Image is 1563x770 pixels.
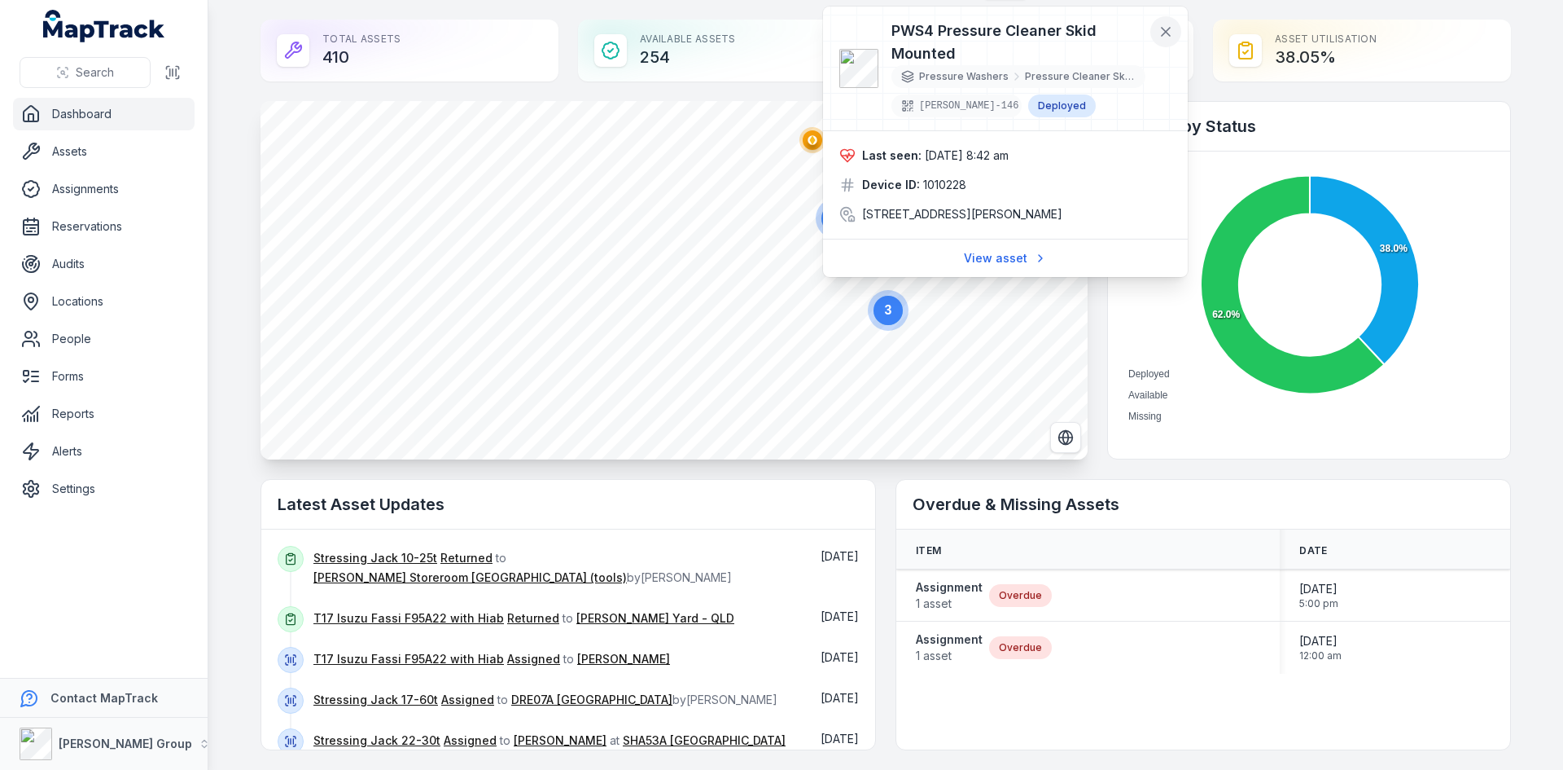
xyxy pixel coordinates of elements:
[862,177,920,193] strong: Device ID:
[821,691,859,705] span: [DATE]
[278,493,859,516] h2: Latest Asset Updates
[313,611,734,625] span: to
[13,360,195,393] a: Forms
[1128,389,1167,401] span: Available
[913,493,1494,516] h2: Overdue & Missing Assets
[511,692,672,708] a: DRE07A [GEOGRAPHIC_DATA]
[1025,70,1136,83] span: Pressure Cleaner Skid Mounted
[821,609,859,623] span: [DATE]
[13,435,195,468] a: Alerts
[43,10,165,42] a: MapTrack
[13,248,195,280] a: Audits
[313,550,437,566] a: Stressing Jack 10-25t
[885,303,892,317] text: 3
[1028,95,1096,117] div: Deployed
[1124,115,1494,138] h2: Assets by Status
[821,732,859,746] time: 8/20/2025, 9:20:13 AM
[59,737,192,750] strong: [PERSON_NAME] Group
[313,551,732,584] span: to by [PERSON_NAME]
[313,733,440,749] a: Stressing Jack 22-30t
[891,95,1022,117] div: [PERSON_NAME]-146
[260,101,1088,460] canvas: Map
[13,398,195,430] a: Reports
[313,610,504,627] a: T17 Isuzu Fassi F95A22 with Hiab
[313,651,504,667] a: T17 Isuzu Fassi F95A22 with Hiab
[444,733,497,749] a: Assigned
[1050,422,1081,453] button: Switch to Satellite View
[1299,581,1338,610] time: 6/27/2025, 5:00:00 PM
[862,206,1062,222] span: [STREET_ADDRESS][PERSON_NAME]
[891,20,1145,65] h3: PWS4 Pressure Cleaner Skid Mounted
[507,610,559,627] a: Returned
[576,610,734,627] a: [PERSON_NAME] Yard - QLD
[821,691,859,705] time: 8/20/2025, 11:37:03 AM
[20,57,151,88] button: Search
[13,173,195,205] a: Assignments
[440,550,493,566] a: Returned
[441,692,494,708] a: Assigned
[13,135,195,168] a: Assets
[1299,633,1342,649] span: [DATE]
[1299,581,1338,597] span: [DATE]
[313,652,670,666] span: to
[821,650,859,664] time: 8/21/2025, 7:20:50 AM
[916,596,983,612] span: 1 asset
[989,584,1052,607] div: Overdue
[821,549,859,563] time: 8/21/2025, 11:01:49 AM
[50,691,158,705] strong: Contact MapTrack
[623,733,786,749] a: SHA53A [GEOGRAPHIC_DATA]
[13,210,195,243] a: Reservations
[1128,368,1170,380] span: Deployed
[916,631,983,648] strong: Assignment
[916,579,983,596] strong: Assignment
[577,651,670,667] a: [PERSON_NAME]
[1299,597,1338,610] span: 5:00 pm
[916,631,983,664] a: Assignment1 asset
[821,549,859,563] span: [DATE]
[862,147,922,164] strong: Last seen:
[13,323,195,355] a: People
[13,98,195,130] a: Dashboard
[916,579,983,612] a: Assignment1 asset
[925,148,1009,162] time: 8/21/2025, 8:42:23 AM
[507,651,560,667] a: Assigned
[313,692,438,708] a: Stressing Jack 17-60t
[313,733,786,767] span: to at by [PERSON_NAME]
[1299,544,1327,557] span: Date
[916,544,941,557] span: Item
[313,570,627,586] a: [PERSON_NAME] Storeroom [GEOGRAPHIC_DATA] (tools)
[989,636,1052,659] div: Overdue
[76,64,114,81] span: Search
[1128,411,1162,422] span: Missing
[953,243,1057,274] a: View asset
[919,70,1009,83] span: Pressure Washers
[1299,633,1342,662] time: 7/31/2025, 12:00:00 AM
[923,177,966,193] span: 1010228
[13,285,195,318] a: Locations
[313,693,777,706] span: to by [PERSON_NAME]
[13,473,195,505] a: Settings
[1299,649,1342,662] span: 12:00 am
[821,732,859,746] span: [DATE]
[916,648,983,664] span: 1 asset
[821,609,859,623] time: 8/21/2025, 8:30:24 AM
[514,733,606,749] a: [PERSON_NAME]
[925,148,1009,162] span: [DATE] 8:42 am
[821,650,859,664] span: [DATE]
